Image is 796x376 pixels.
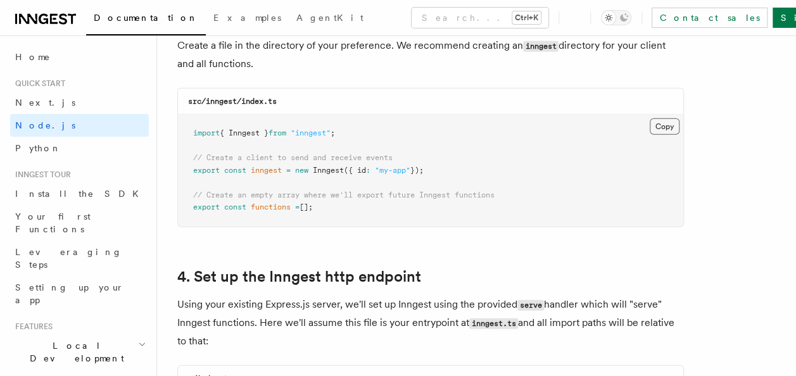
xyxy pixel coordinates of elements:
span: // Create a client to send and receive events [193,153,393,162]
a: Your first Functions [10,205,149,241]
button: Toggle dark mode [601,10,631,25]
a: Contact sales [652,8,768,28]
span: "my-app" [375,166,410,175]
span: ({ id [344,166,366,175]
a: AgentKit [289,4,371,34]
span: Your first Functions [15,211,91,234]
span: Quick start [10,78,65,89]
span: const [224,203,246,211]
a: Documentation [86,4,206,35]
a: Next.js [10,91,149,114]
button: Local Development [10,334,149,370]
a: Node.js [10,114,149,137]
span: Inngest tour [10,170,71,180]
span: Python [15,143,61,153]
span: export [193,166,220,175]
a: Python [10,137,149,160]
span: Examples [213,13,281,23]
span: Inngest [313,166,344,175]
span: // Create an empty array where we'll export future Inngest functions [193,191,495,199]
p: Using your existing Express.js server, we'll set up Inngest using the provided handler which will... [177,296,684,350]
code: src/inngest/index.ts [188,97,277,106]
span: "inngest" [291,128,331,137]
kbd: Ctrl+K [512,11,541,24]
span: ; [331,128,335,137]
span: = [295,203,300,211]
p: Create a file in the directory of your preference. We recommend creating an directory for your cl... [177,37,684,73]
span: inngest [251,166,282,175]
span: new [295,166,308,175]
a: Install the SDK [10,182,149,205]
span: Home [15,51,51,63]
span: from [268,128,286,137]
span: Documentation [94,13,198,23]
span: AgentKit [296,13,363,23]
span: []; [300,203,313,211]
span: Next.js [15,97,75,108]
span: export [193,203,220,211]
span: { Inngest } [220,128,268,137]
code: inngest.ts [469,318,518,329]
span: functions [251,203,291,211]
span: import [193,128,220,137]
span: Leveraging Steps [15,247,122,270]
span: Install the SDK [15,189,146,199]
code: inngest [523,41,559,52]
span: = [286,166,291,175]
span: : [366,166,370,175]
span: }); [410,166,424,175]
span: const [224,166,246,175]
span: Local Development [10,339,138,365]
button: Copy [650,118,679,135]
span: Setting up your app [15,282,124,305]
a: Examples [206,4,289,34]
button: Search...Ctrl+K [412,8,548,28]
a: Setting up your app [10,276,149,311]
a: Leveraging Steps [10,241,149,276]
a: Home [10,46,149,68]
span: Features [10,322,53,332]
span: Node.js [15,120,75,130]
code: serve [517,300,544,311]
a: 4. Set up the Inngest http endpoint [177,268,421,285]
